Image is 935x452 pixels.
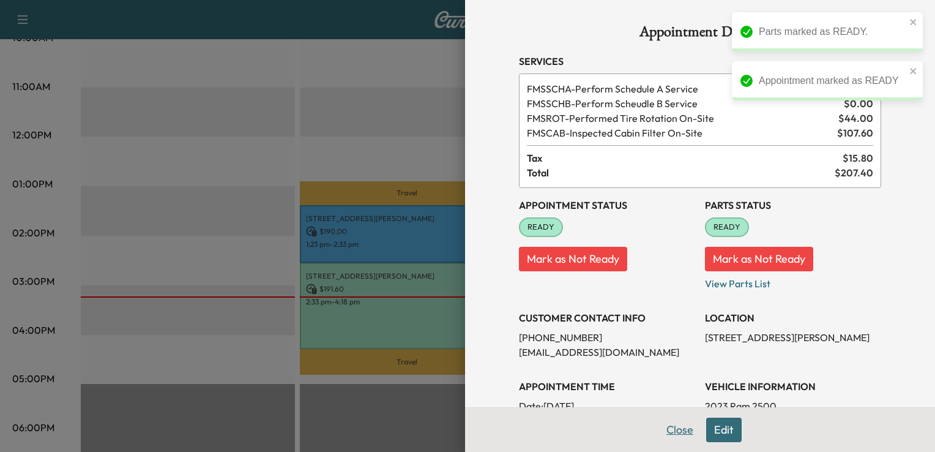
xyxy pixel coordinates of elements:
[759,24,906,39] div: Parts marked as READY.
[527,111,833,126] span: Performed Tire Rotation On-Site
[909,17,918,27] button: close
[519,345,695,360] p: [EMAIL_ADDRESS][DOMAIN_NAME]
[519,24,881,44] h1: Appointment Details
[519,379,695,394] h3: APPOINTMENT TIME
[705,399,881,413] p: 2023 Ram 2500
[706,221,748,233] span: READY
[519,198,695,213] h3: Appointment Status
[843,151,873,165] span: $ 15.80
[527,165,835,180] span: Total
[519,330,695,345] p: [PHONE_NUMBER]
[706,418,742,442] button: Edit
[527,81,833,96] span: Perform Schedule A Service
[705,198,881,213] h3: Parts Status
[527,151,843,165] span: Tax
[520,221,562,233] span: READY
[837,126,873,140] span: $ 107.60
[519,247,627,271] button: Mark as Not Ready
[835,165,873,180] span: $ 207.40
[519,399,695,413] p: Date: [DATE]
[705,247,813,271] button: Mark as Not Ready
[909,66,918,76] button: close
[527,126,832,140] span: Inspected Cabin Filter On-Site
[705,379,881,394] h3: VEHICLE INFORMATION
[705,330,881,345] p: [STREET_ADDRESS][PERSON_NAME]
[519,54,881,69] h3: Services
[705,271,881,291] p: View Parts List
[838,111,873,126] span: $ 44.00
[658,418,701,442] button: Close
[519,311,695,325] h3: CUSTOMER CONTACT INFO
[527,96,839,111] span: Perform Scheudle B Service
[759,73,906,88] div: Appointment marked as READY
[705,311,881,325] h3: LOCATION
